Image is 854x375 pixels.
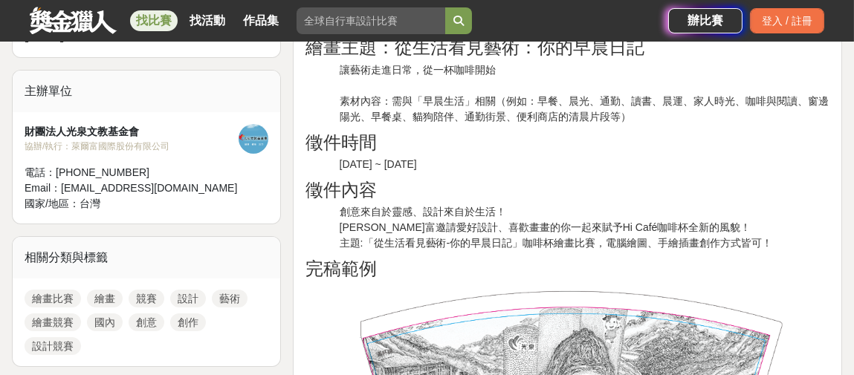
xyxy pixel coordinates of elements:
h2: 徵件時間 [305,132,829,153]
h2: 繪畫主題：從生活看見藝術：你的早晨日記 [305,37,829,58]
div: 協辦/執行： 萊爾富國際股份有限公司 [25,140,239,153]
a: 設計競賽 [25,337,81,355]
h2: 完稿範例 [305,258,829,279]
input: 全球自行車設計比賽 [297,7,445,34]
div: Email： [EMAIL_ADDRESS][DOMAIN_NAME] [25,180,239,196]
a: 競賽 [129,290,164,307]
a: 繪畫比賽 [25,290,81,307]
div: 相關分類與標籤 [13,237,280,278]
a: 設計 [170,290,206,307]
p: 創意來自於靈感、設計來自於生活！ [PERSON_NAME]富邀請愛好設計、喜歡畫畫的你一起來賦予Hi Café咖啡杯全新的風貌！ 主題:「從生活看見藝術-你的早晨日記」咖啡杯繪畫比賽，電腦繪圖... [340,204,829,251]
a: 創意 [129,313,164,331]
a: 辦比賽 [668,8,743,33]
h2: 徵件內容 [305,180,829,200]
a: 找比賽 [130,10,178,31]
a: 繪畫 [87,290,123,307]
span: 台灣 [80,198,100,209]
span: [DATE] 17:00 [25,30,97,42]
a: 藝術 [212,290,248,307]
div: 電話： [PHONE_NUMBER] [25,165,239,180]
div: 主辦單位 [13,71,280,112]
div: 登入 / 註冊 [750,8,824,33]
div: 財團法人光泉文教基金會 [25,124,239,140]
span: 國家/地區： [25,198,80,209]
p: 讓藝術走進日常，從一杯咖啡開始 素材內容：需與「早晨生活」相關（例如：早餐、晨光、通勤、讀書、晨運、家人時光、咖啡與閱讀、窗邊陽光、早餐桌、貓狗陪伴、通勤街景、便利商店的清晨片段等） [340,62,829,125]
a: 找活動 [184,10,231,31]
a: 繪畫競賽 [25,313,81,331]
a: 作品集 [237,10,285,31]
a: 創作 [170,313,206,331]
p: [DATE] ~ [DATE] [340,157,829,172]
a: 國內 [87,313,123,331]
